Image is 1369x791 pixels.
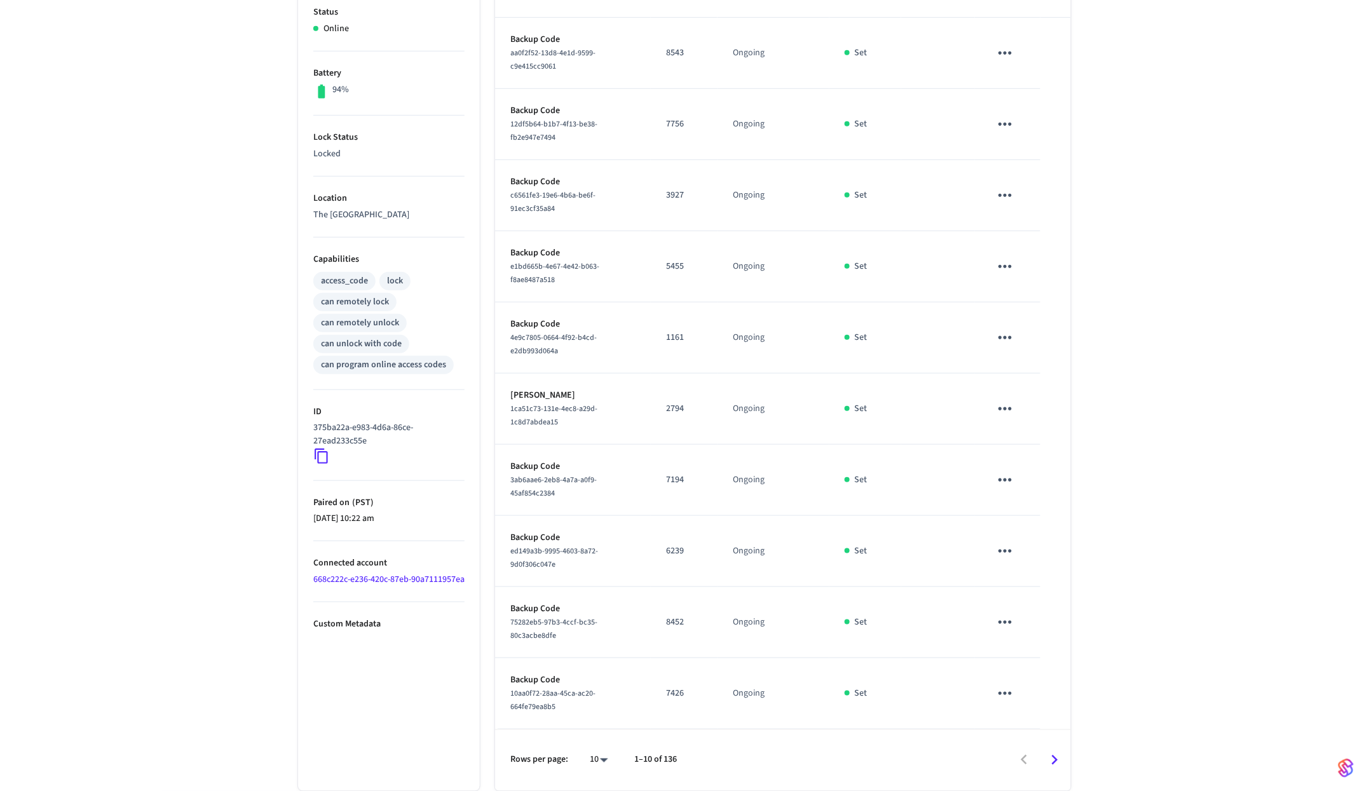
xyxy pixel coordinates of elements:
[313,512,465,525] p: [DATE] 10:22 am
[510,531,636,544] p: Backup Code
[666,402,702,416] p: 2794
[321,274,368,288] div: access_code
[666,260,702,273] p: 5455
[718,302,829,374] td: Ongoing
[855,46,868,60] p: Set
[324,22,349,36] p: Online
[855,616,868,629] p: Set
[583,751,614,769] div: 10
[718,160,829,231] td: Ongoing
[313,421,460,448] p: 375ba22a-e983-4d6a-86ce-27ead233c55e
[313,557,465,570] p: Connected account
[313,496,465,510] p: Paired on
[855,118,868,131] p: Set
[666,118,702,131] p: 7756
[510,175,636,189] p: Backup Code
[510,119,597,143] span: 12df5b64-b1b7-4f13-be38-fb2e947e7494
[510,104,636,118] p: Backup Code
[510,33,636,46] p: Backup Code
[510,403,597,428] span: 1ca51c73-131e-4ec8-a29d-1c8d7abdea15
[387,274,403,288] div: lock
[666,189,702,202] p: 3927
[313,131,465,144] p: Lock Status
[313,573,465,586] a: 668c222c-e236-420c-87eb-90a7111957ea
[313,208,465,222] p: The [GEOGRAPHIC_DATA]
[350,496,374,509] span: ( PST )
[510,318,636,331] p: Backup Code
[332,83,349,97] p: 94%
[1338,758,1354,778] img: SeamLogoGradient.69752ec5.svg
[510,617,597,641] span: 75282eb5-97b3-4ccf-bc35-80c3acbe8dfe
[313,618,465,631] p: Custom Metadata
[666,331,702,344] p: 1161
[321,358,446,372] div: can program online access codes
[666,544,702,558] p: 6239
[510,48,596,72] span: aa0f2f52-13d8-4e1d-9599-c9e415cc9061
[718,231,829,302] td: Ongoing
[718,445,829,516] td: Ongoing
[1040,745,1070,775] button: Go to next page
[510,460,636,473] p: Backup Code
[510,247,636,260] p: Backup Code
[510,389,636,402] p: [PERSON_NAME]
[313,67,465,80] p: Battery
[855,189,868,202] p: Set
[321,337,402,351] div: can unlock with code
[510,754,568,767] p: Rows per page:
[510,546,598,570] span: ed149a3b-9995-4603-8a72-9d0f306c047e
[718,516,829,587] td: Ongoing
[855,260,868,273] p: Set
[510,673,636,687] p: Backup Code
[313,253,465,266] p: Capabilities
[718,89,829,160] td: Ongoing
[666,616,702,629] p: 8452
[321,316,399,330] div: can remotely unlock
[510,475,597,499] span: 3ab6aae6-2eb8-4a7a-a0f9-45af854c2384
[855,473,868,487] p: Set
[855,544,868,558] p: Set
[718,374,829,445] td: Ongoing
[313,147,465,161] p: Locked
[313,6,465,19] p: Status
[666,46,702,60] p: 8543
[510,190,596,214] span: c6561fe3-19e6-4b6a-be6f-91ec3cf35a84
[855,331,868,344] p: Set
[855,402,868,416] p: Set
[666,473,702,487] p: 7194
[718,587,829,658] td: Ongoing
[718,658,829,729] td: Ongoing
[321,295,389,309] div: can remotely lock
[510,261,599,285] span: e1bd665b-4e67-4e42-b063-f8ae8487a518
[855,687,868,700] p: Set
[510,688,596,712] span: 10aa0f72-28aa-45ca-ac20-664fe79ea8b5
[666,687,702,700] p: 7426
[510,602,636,616] p: Backup Code
[634,754,677,767] p: 1–10 of 136
[313,192,465,205] p: Location
[718,18,829,89] td: Ongoing
[313,405,465,419] p: ID
[510,332,597,356] span: 4e9c7805-0664-4f92-b4cd-e2db993d064a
